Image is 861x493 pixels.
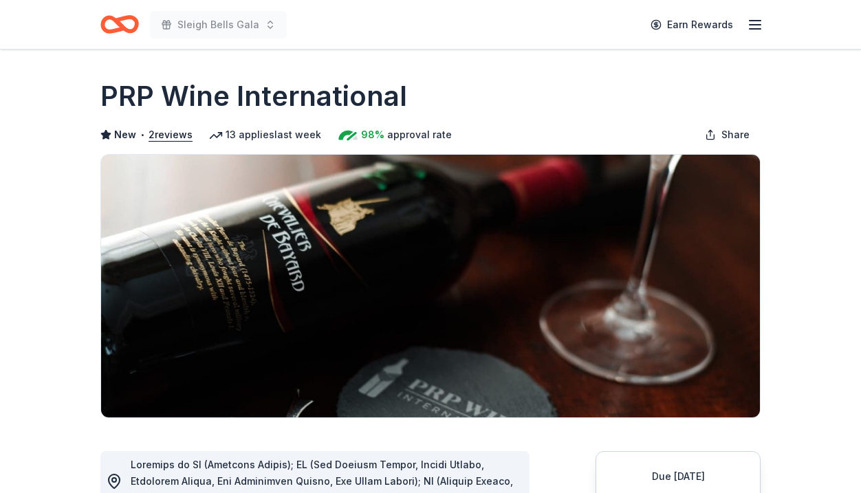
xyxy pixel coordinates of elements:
div: 13 applies last week [209,127,321,143]
span: • [140,129,145,140]
h1: PRP Wine International [100,77,407,116]
span: New [114,127,136,143]
div: Due [DATE] [613,468,743,485]
span: 98% [361,127,384,143]
span: approval rate [387,127,452,143]
button: Share [694,121,761,149]
a: Home [100,8,139,41]
img: Image for PRP Wine International [101,155,760,417]
a: Earn Rewards [642,12,741,37]
span: Sleigh Bells Gala [177,17,259,33]
button: Sleigh Bells Gala [150,11,287,39]
span: Share [721,127,750,143]
button: 2reviews [149,127,193,143]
